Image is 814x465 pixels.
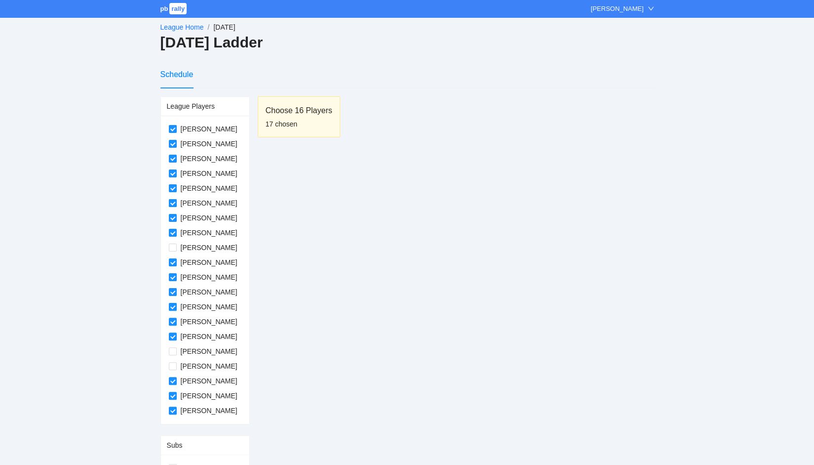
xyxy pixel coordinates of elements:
[160,5,168,12] span: pb
[160,33,654,53] h2: [DATE] Ladder
[177,242,241,253] span: [PERSON_NAME]
[177,272,241,283] span: [PERSON_NAME]
[169,3,187,14] span: rally
[167,436,243,455] div: Subs
[213,23,235,31] span: [DATE]
[177,316,241,327] span: [PERSON_NAME]
[177,301,241,312] span: [PERSON_NAME]
[177,405,241,416] span: [PERSON_NAME]
[266,104,332,117] div: Choose 16 Players
[177,346,241,357] span: [PERSON_NAME]
[167,97,243,116] div: League Players
[160,68,194,81] div: Schedule
[160,5,189,12] a: pbrally
[177,153,241,164] span: [PERSON_NAME]
[177,183,241,194] span: [PERSON_NAME]
[160,23,204,31] a: League Home
[177,212,241,223] span: [PERSON_NAME]
[177,361,241,372] span: [PERSON_NAME]
[177,138,241,149] span: [PERSON_NAME]
[177,227,241,238] span: [PERSON_NAME]
[207,23,209,31] span: /
[177,331,241,342] span: [PERSON_NAME]
[177,168,241,179] span: [PERSON_NAME]
[648,5,654,12] span: down
[177,287,241,297] span: [PERSON_NAME]
[177,257,241,268] span: [PERSON_NAME]
[177,198,241,209] span: [PERSON_NAME]
[177,376,241,386] span: [PERSON_NAME]
[177,390,241,401] span: [PERSON_NAME]
[177,124,241,134] span: [PERSON_NAME]
[266,119,332,129] div: 17 chosen
[591,4,644,14] div: [PERSON_NAME]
